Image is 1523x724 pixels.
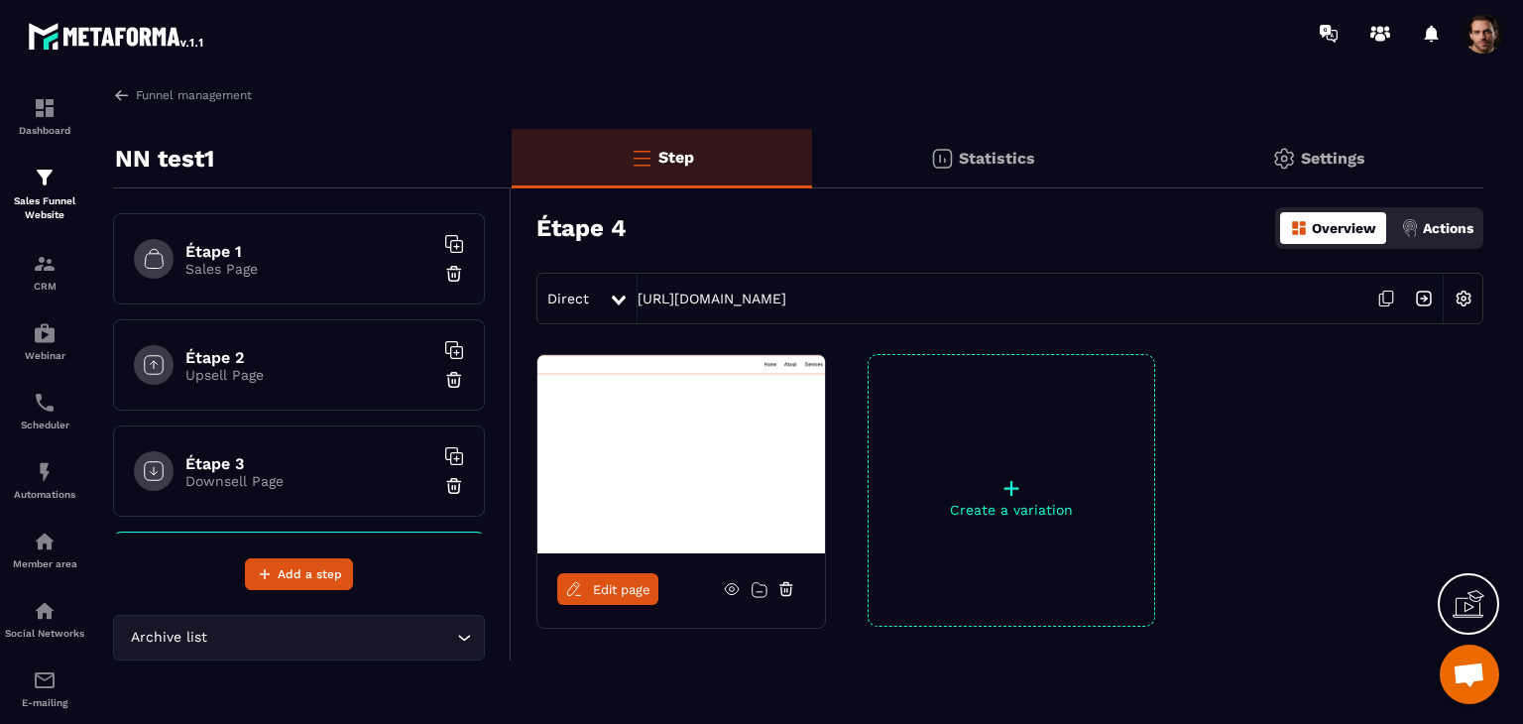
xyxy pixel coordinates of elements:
p: Sales Funnel Website [5,194,84,222]
span: Direct [547,291,589,306]
img: image [537,355,825,553]
h3: Étape 4 [536,214,627,242]
p: Dashboard [5,125,84,136]
p: Statistics [959,149,1035,168]
img: actions.d6e523a2.png [1401,219,1419,237]
p: Webinar [5,350,84,361]
img: automations [33,530,57,553]
a: Edit page [557,573,658,605]
span: Add a step [278,564,342,584]
p: NN test1 [115,139,214,179]
img: bars-o.4a397970.svg [630,146,653,170]
img: social-network [33,599,57,623]
a: automationsautomationsAutomations [5,445,84,515]
a: Funnel management [113,86,252,104]
h6: Étape 3 [185,454,433,473]
a: social-networksocial-networkSocial Networks [5,584,84,654]
p: E-mailing [5,697,84,708]
span: Edit page [593,582,650,597]
a: [URL][DOMAIN_NAME] [638,291,786,306]
a: automationsautomationsWebinar [5,306,84,376]
img: setting-gr.5f69749f.svg [1272,147,1296,171]
p: Overview [1312,220,1376,236]
a: schedulerschedulerScheduler [5,376,84,445]
img: scheduler [33,391,57,415]
p: Scheduler [5,420,84,430]
a: formationformationSales Funnel Website [5,151,84,237]
img: trash [444,476,464,496]
p: Automations [5,489,84,500]
p: Sales Page [185,261,433,277]
a: automationsautomationsMember area [5,515,84,584]
a: emailemailE-mailing [5,654,84,723]
img: formation [33,166,57,189]
img: formation [33,96,57,120]
img: trash [444,370,464,390]
div: Search for option [113,615,485,661]
a: formationformationCRM [5,237,84,306]
a: Mở cuộc trò chuyện [1440,645,1499,704]
p: Member area [5,558,84,569]
p: Actions [1423,220,1473,236]
p: Settings [1301,149,1365,168]
img: logo [28,18,206,54]
p: Create a variation [869,502,1154,518]
button: Add a step [245,558,353,590]
a: formationformationDashboard [5,81,84,151]
img: setting-w.858f3a88.svg [1445,280,1482,317]
img: formation [33,252,57,276]
p: Social Networks [5,628,84,639]
img: automations [33,460,57,484]
img: dashboard-orange.40269519.svg [1290,219,1308,237]
img: email [33,668,57,692]
p: Step [658,148,694,167]
p: CRM [5,281,84,292]
img: arrow [113,86,131,104]
img: trash [444,264,464,284]
img: automations [33,321,57,345]
h6: Étape 1 [185,242,433,261]
span: Archive list [126,627,211,649]
p: + [869,474,1154,502]
img: stats.20deebd0.svg [930,147,954,171]
p: Downsell Page [185,473,433,489]
p: Upsell Page [185,367,433,383]
input: Search for option [211,627,452,649]
img: arrow-next.bcc2205e.svg [1405,280,1443,317]
h6: Étape 2 [185,348,433,367]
